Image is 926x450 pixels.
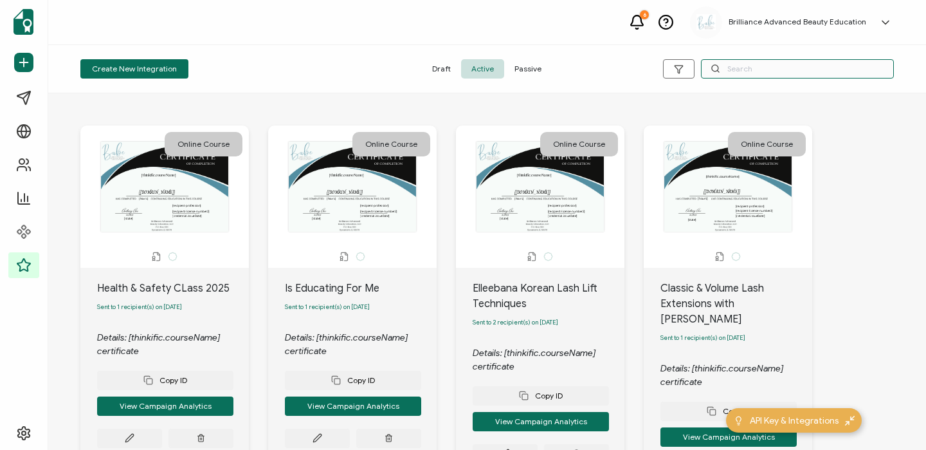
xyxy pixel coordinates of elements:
[473,319,558,326] span: Sent to 2 recipient(s) on [DATE]
[285,303,370,311] span: Sent to 1 recipient(s) on [DATE]
[285,281,437,296] div: Is Educating For Me
[461,59,504,79] span: Active
[750,414,839,427] span: API Key & Integrations
[519,391,563,400] span: Copy ID
[660,281,812,327] div: Classic & Volume Lash Extensions with [PERSON_NAME]
[97,331,249,358] div: Details: [thinkific.courseName] certificate
[845,416,855,426] img: minimize-icon.svg
[97,397,233,416] button: View Campaign Analytics
[331,375,375,385] span: Copy ID
[352,132,430,156] div: Online Course
[862,388,926,450] iframe: Chat Widget
[728,132,806,156] div: Online Course
[701,59,894,79] input: Search
[540,132,618,156] div: Online Course
[80,59,188,79] button: Create New Integration
[14,9,33,35] img: sertifier-logomark-colored.svg
[696,14,716,31] img: a2bf8c6c-3aba-43b4-8354-ecfc29676cf6.jpg
[97,371,233,390] button: Copy ID
[143,375,187,385] span: Copy ID
[707,406,750,416] span: Copy ID
[97,281,249,296] div: Health & Safety CLass 2025
[473,346,624,373] div: Details: [thinkific.courseName] certificate
[285,397,421,416] button: View Campaign Analytics
[729,17,866,26] h5: Brilliance Advanced Beauty Education
[285,371,421,390] button: Copy ID
[165,132,242,156] div: Online Course
[504,59,552,79] span: Passive
[285,331,437,358] div: Details: [thinkific.courseName] certificate
[660,334,745,342] span: Sent to 1 recipient(s) on [DATE]
[473,386,609,406] button: Copy ID
[97,303,182,311] span: Sent to 1 recipient(s) on [DATE]
[473,412,609,431] button: View Campaign Analytics
[422,59,461,79] span: Draft
[640,10,649,19] div: 6
[660,402,797,421] button: Copy ID
[660,362,812,389] div: Details: [thinkific.courseName] certificate
[473,281,624,312] div: Elleebana Korean Lash Lift Techniques
[660,427,797,447] button: View Campaign Analytics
